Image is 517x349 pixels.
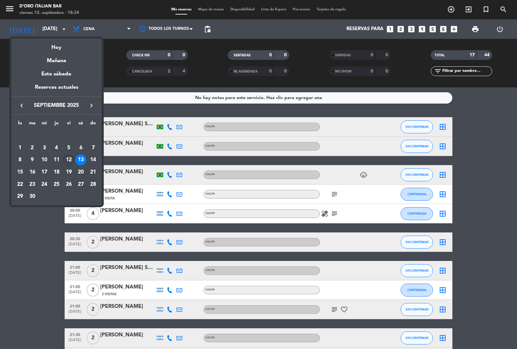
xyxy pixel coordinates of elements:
button: keyboard_arrow_right [86,101,97,110]
th: domingo [87,119,99,129]
div: 7 [88,142,99,153]
td: 25 de septiembre de 2025 [50,178,63,191]
td: 15 de septiembre de 2025 [14,166,26,178]
td: 17 de septiembre de 2025 [38,166,50,178]
td: 20 de septiembre de 2025 [75,166,87,178]
div: 28 [88,179,99,190]
div: Hoy [11,39,102,52]
td: 16 de septiembre de 2025 [26,166,38,178]
div: 13 [75,154,86,165]
td: 22 de septiembre de 2025 [14,178,26,191]
div: 27 [75,179,86,190]
div: 11 [51,154,62,165]
i: keyboard_arrow_right [88,102,95,109]
td: 6 de septiembre de 2025 [75,142,87,154]
td: 5 de septiembre de 2025 [63,142,75,154]
th: miércoles [38,119,50,129]
div: 10 [39,154,50,165]
div: 20 [75,167,86,178]
td: 19 de septiembre de 2025 [63,166,75,178]
div: 19 [63,167,74,178]
td: 3 de septiembre de 2025 [38,142,50,154]
td: 29 de septiembre de 2025 [14,191,26,203]
td: 24 de septiembre de 2025 [38,178,50,191]
td: 21 de septiembre de 2025 [87,166,99,178]
div: 17 [39,167,50,178]
div: 18 [51,167,62,178]
td: 2 de septiembre de 2025 [26,142,38,154]
td: 18 de septiembre de 2025 [50,166,63,178]
div: 26 [63,179,74,190]
div: 3 [39,142,50,153]
div: 2 [27,142,38,153]
th: sábado [75,119,87,129]
div: 14 [88,154,99,165]
td: 12 de septiembre de 2025 [63,154,75,166]
td: 4 de septiembre de 2025 [50,142,63,154]
td: SEP. [14,129,99,142]
div: Reservas actuales [11,83,102,96]
div: Mañana [11,52,102,65]
div: 15 [15,167,26,178]
td: 13 de septiembre de 2025 [75,154,87,166]
button: keyboard_arrow_left [16,101,27,110]
th: martes [26,119,38,129]
td: 23 de septiembre de 2025 [26,178,38,191]
th: jueves [50,119,63,129]
div: 6 [75,142,86,153]
div: 25 [51,179,62,190]
div: 16 [27,167,38,178]
div: 29 [15,191,26,202]
div: 5 [63,142,74,153]
span: septiembre 2025 [27,101,86,110]
td: 28 de septiembre de 2025 [87,178,99,191]
td: 26 de septiembre de 2025 [63,178,75,191]
div: 12 [63,154,74,165]
div: 24 [39,179,50,190]
td: 10 de septiembre de 2025 [38,154,50,166]
div: 30 [27,191,38,202]
td: 1 de septiembre de 2025 [14,142,26,154]
div: 22 [15,179,26,190]
td: 11 de septiembre de 2025 [50,154,63,166]
div: Este sábado [11,65,102,83]
td: 8 de septiembre de 2025 [14,154,26,166]
td: 14 de septiembre de 2025 [87,154,99,166]
td: 27 de septiembre de 2025 [75,178,87,191]
div: 21 [88,167,99,178]
div: 1 [15,142,26,153]
th: viernes [63,119,75,129]
th: lunes [14,119,26,129]
div: 4 [51,142,62,153]
div: 8 [15,154,26,165]
td: 7 de septiembre de 2025 [87,142,99,154]
div: 23 [27,179,38,190]
i: keyboard_arrow_left [18,102,26,109]
td: 30 de septiembre de 2025 [26,191,38,203]
td: 9 de septiembre de 2025 [26,154,38,166]
div: 9 [27,154,38,165]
